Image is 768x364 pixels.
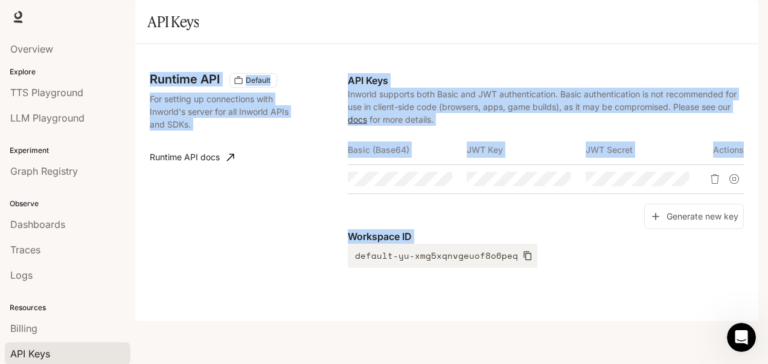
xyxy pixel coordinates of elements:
[229,73,277,88] div: These keys will apply to your current workspace only
[725,169,744,189] button: Suspend API key
[467,135,586,164] th: JWT Key
[145,145,239,169] a: Runtime API docs
[241,75,275,86] span: Default
[150,73,220,85] h3: Runtime API
[348,244,537,268] button: default-yu-xmg5xqnvgeuof8o6peq
[348,135,467,164] th: Basic (Base64)
[586,135,705,164] th: JWT Secret
[348,73,744,88] p: API Keys
[727,323,756,352] iframe: Intercom live chat
[348,88,744,126] p: Inworld supports both Basic and JWT authentication. Basic authentication is not recommended for u...
[704,135,744,164] th: Actions
[705,169,725,189] button: Delete API key
[348,229,744,244] p: Workspace ID
[147,10,199,34] h1: API Keys
[150,93,291,131] p: For setting up connections with Inworld's server for all Inworld APIs and SDKs.
[348,114,367,125] a: docs
[644,204,744,230] button: Generate new key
